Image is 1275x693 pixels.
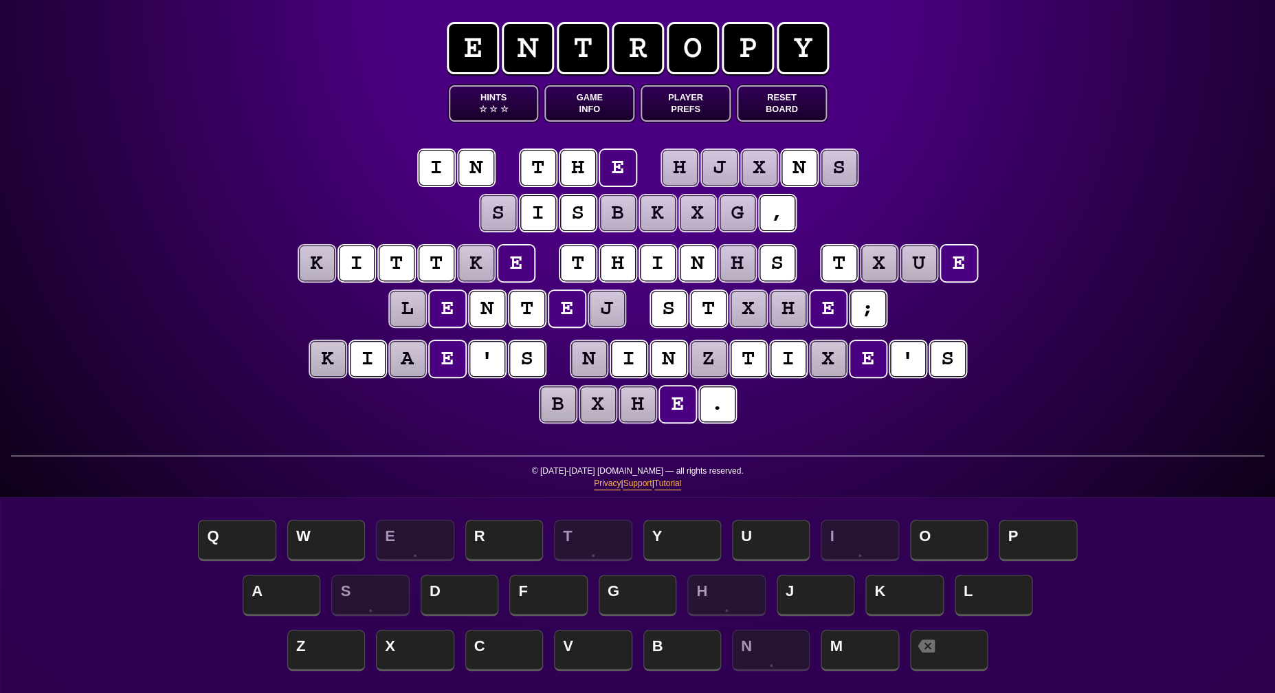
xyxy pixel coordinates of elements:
[430,341,465,377] puzzle-tile: e
[865,575,943,616] span: K
[941,245,977,281] puzzle-tile: e
[520,150,556,186] puzzle-tile: t
[861,245,897,281] puzzle-tile: x
[720,245,755,281] puzzle-tile: h
[469,291,505,327] puzzle-tile: n
[651,341,687,377] puzzle-tile: n
[465,520,543,561] span: R
[611,341,647,377] puzzle-tile: i
[421,575,498,616] span: D
[376,520,454,561] span: E
[760,195,795,231] puzzle-tile: ,
[731,291,766,327] puzzle-tile: x
[600,195,636,231] puzzle-tile: b
[691,341,727,377] puzzle-tile: z
[643,630,721,671] span: B
[850,291,886,327] puzzle-tile: ;
[390,341,425,377] puzzle-tile: a
[641,85,731,122] button: PlayerPrefs
[509,575,587,616] span: F
[560,195,596,231] puzzle-tile: s
[554,520,632,561] span: T
[890,341,926,377] puzzle-tile: '
[930,341,966,377] puzzle-tile: s
[430,291,465,327] puzzle-tile: e
[419,245,454,281] puzzle-tile: t
[643,520,721,561] span: Y
[331,575,409,616] span: S
[571,341,607,377] puzzle-tile: n
[810,291,846,327] puzzle-tile: e
[662,150,698,186] puzzle-tile: h
[955,575,1032,616] span: L
[594,477,621,490] a: Privacy
[821,520,898,561] span: I
[691,291,727,327] puzzle-tile: t
[287,630,365,671] span: Z
[821,630,898,671] span: M
[480,195,516,231] puzzle-tile: s
[660,386,696,422] puzzle-tile: e
[580,386,616,422] puzzle-tile: x
[599,575,676,616] span: G
[560,150,596,186] puzzle-tile: h
[589,291,625,327] puzzle-tile: j
[640,195,676,231] puzzle-tile: k
[910,520,988,561] span: O
[489,103,498,115] span: ☆
[350,341,386,377] puzzle-tile: i
[509,291,545,327] puzzle-tile: t
[742,150,777,186] puzzle-tile: x
[544,85,634,122] button: GameInfo
[680,195,716,231] puzzle-tile: x
[687,575,765,616] span: H
[600,150,636,186] puzzle-tile: e
[478,103,487,115] span: ☆
[702,150,738,186] puzzle-tile: j
[737,85,827,122] button: ResetBoard
[520,195,556,231] puzzle-tile: i
[781,150,817,186] puzzle-tile: n
[821,245,857,281] puzzle-tile: t
[999,520,1076,561] span: P
[722,22,774,74] span: p
[777,22,829,74] span: y
[731,341,766,377] puzzle-tile: t
[390,291,425,327] puzzle-tile: l
[502,22,554,74] span: n
[560,245,596,281] puzzle-tile: t
[770,341,806,377] puzzle-tile: i
[600,245,636,281] puzzle-tile: h
[770,291,806,327] puzzle-tile: h
[509,341,545,377] puzzle-tile: s
[465,630,543,671] span: C
[500,103,508,115] span: ☆
[458,150,494,186] puzzle-tile: n
[449,85,539,122] button: Hints☆ ☆ ☆
[667,22,719,74] span: o
[651,291,687,327] puzzle-tile: s
[680,245,716,281] puzzle-tile: n
[469,341,505,377] puzzle-tile: '
[760,245,795,281] puzzle-tile: s
[554,630,632,671] span: V
[498,245,534,281] puzzle-tile: e
[299,245,335,281] puzzle-tile: k
[557,22,609,74] span: t
[640,245,676,281] puzzle-tile: i
[376,630,454,671] span: X
[447,22,499,74] span: e
[379,245,414,281] puzzle-tile: t
[777,575,854,616] span: J
[287,520,365,561] span: W
[720,195,755,231] puzzle-tile: g
[623,477,652,490] a: Support
[198,520,276,561] span: Q
[901,245,937,281] puzzle-tile: u
[850,341,886,377] puzzle-tile: e
[821,150,857,186] puzzle-tile: s
[620,386,656,422] puzzle-tile: h
[700,386,735,422] puzzle-tile: .
[540,386,576,422] puzzle-tile: b
[612,22,664,74] span: r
